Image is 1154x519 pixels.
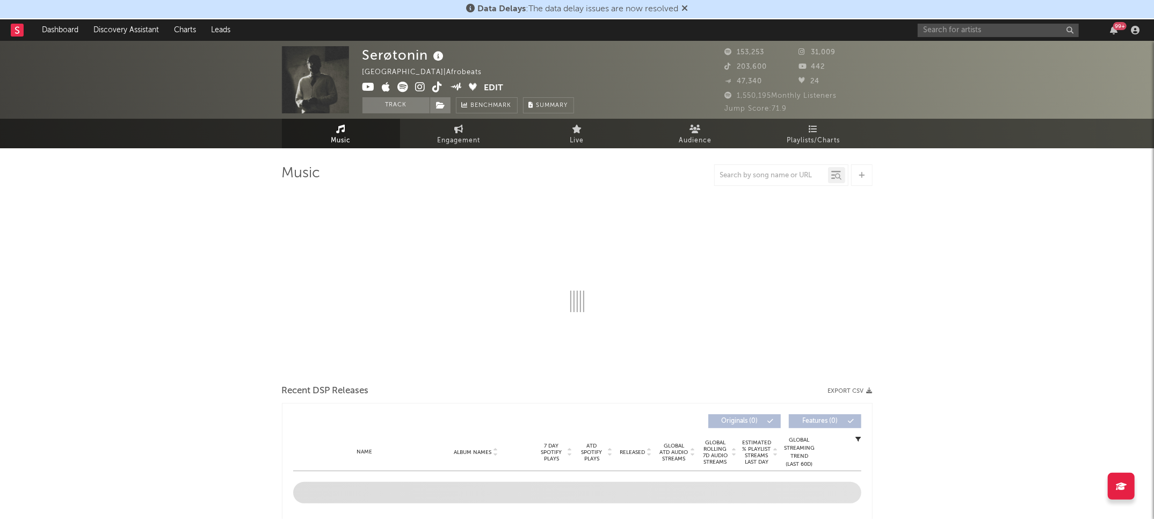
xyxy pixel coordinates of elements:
[362,97,430,113] button: Track
[477,5,526,13] span: Data Delays
[282,119,400,148] a: Music
[438,134,481,147] span: Engagement
[754,119,873,148] a: Playlists/Charts
[742,439,772,465] span: Estimated % Playlist Streams Last Day
[659,443,689,462] span: Global ATD Audio Streams
[725,78,763,85] span: 47,340
[34,19,86,41] a: Dashboard
[454,449,492,456] span: Album Names
[715,171,828,180] input: Search by song name or URL
[725,105,787,112] span: Jump Score: 71.9
[796,418,845,424] span: Features ( 0 )
[331,134,351,147] span: Music
[799,78,819,85] span: 24
[636,119,754,148] a: Audience
[578,443,606,462] span: ATD Spotify Plays
[204,19,238,41] a: Leads
[477,5,678,13] span: : The data delay issues are now resolved
[715,418,765,424] span: Originals ( 0 )
[456,97,518,113] a: Benchmark
[315,448,415,456] div: Name
[282,385,369,398] span: Recent DSP Releases
[362,46,447,64] div: Serøtonin
[518,119,636,148] a: Live
[783,436,816,468] div: Global Streaming Trend (Last 60D)
[471,99,512,112] span: Benchmark
[681,5,688,13] span: Dismiss
[828,388,873,394] button: Export CSV
[1113,22,1127,30] div: 99 +
[725,63,767,70] span: 203,600
[799,63,825,70] span: 442
[725,49,765,56] span: 153,253
[789,414,861,428] button: Features(0)
[86,19,166,41] a: Discovery Assistant
[787,134,840,147] span: Playlists/Charts
[400,119,518,148] a: Engagement
[538,443,566,462] span: 7 Day Spotify Plays
[1110,26,1117,34] button: 99+
[523,97,574,113] button: Summary
[362,66,495,79] div: [GEOGRAPHIC_DATA] | Afrobeats
[166,19,204,41] a: Charts
[570,134,584,147] span: Live
[620,449,645,456] span: Released
[701,439,730,465] span: Global Rolling 7D Audio Streams
[918,24,1079,37] input: Search for artists
[725,92,837,99] span: 1,550,195 Monthly Listeners
[536,103,568,109] span: Summary
[484,82,503,95] button: Edit
[679,134,712,147] span: Audience
[799,49,836,56] span: 31,009
[708,414,781,428] button: Originals(0)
